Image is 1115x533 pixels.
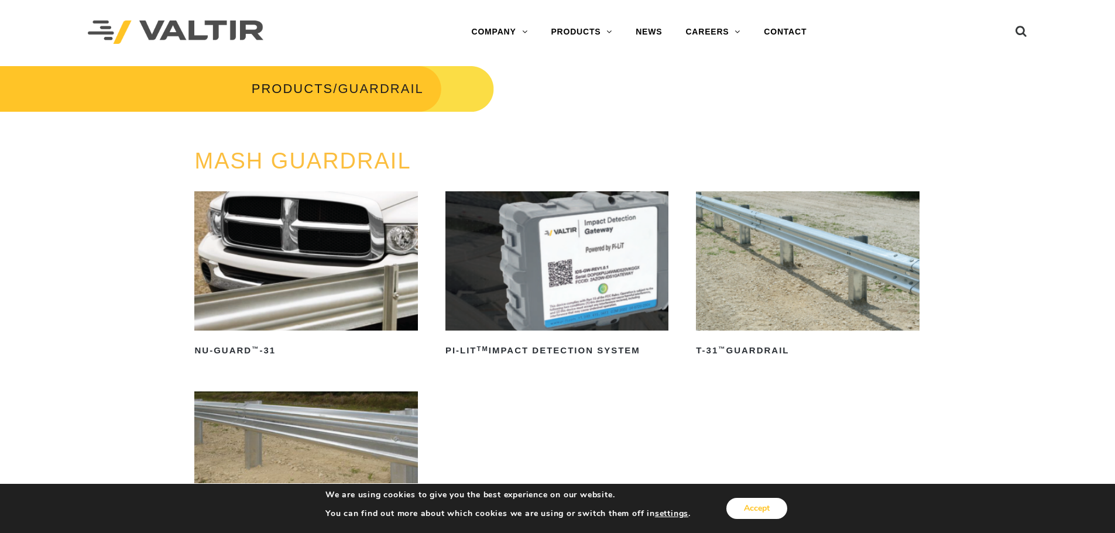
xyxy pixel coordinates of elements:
button: settings [655,508,688,519]
a: CONTACT [752,20,818,44]
p: You can find out more about which cookies we are using or switch them off in . [325,508,691,519]
button: Accept [726,498,787,519]
sup: ™ [718,345,726,352]
sup: TM [477,345,489,352]
a: NU-GUARD™-31 [194,191,417,360]
p: We are using cookies to give you the best experience on our website. [325,490,691,500]
h2: NU-GUARD -31 [194,341,417,360]
h2: T-31 Guardrail [696,341,919,360]
a: T-31™Guardrail [696,191,919,360]
a: PI-LITTMImpact Detection System [445,191,668,360]
a: COMPANY [459,20,539,44]
img: Valtir [88,20,263,44]
a: PRODUCTS [539,20,624,44]
span: GUARDRAIL [338,81,423,96]
a: NEWS [624,20,674,44]
sup: ™ [252,345,259,352]
a: CAREERS [674,20,752,44]
a: MASH GUARDRAIL [194,149,411,173]
h2: PI-LIT Impact Detection System [445,341,668,360]
a: PRODUCTS [252,81,333,96]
